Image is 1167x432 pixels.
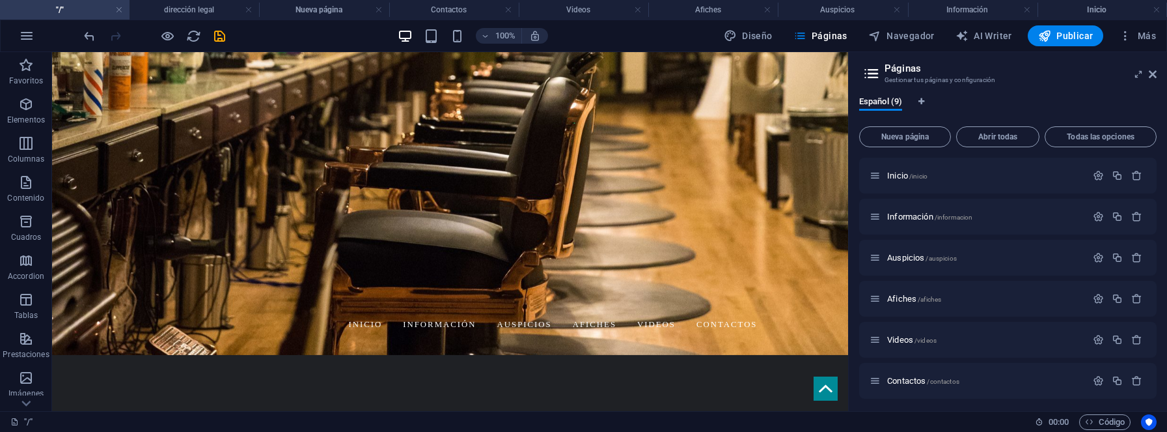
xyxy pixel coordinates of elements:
span: Más [1119,29,1156,42]
h4: Videos [519,3,648,17]
p: Accordion [8,271,44,281]
button: 100% [476,28,522,44]
span: /inicio [909,173,927,180]
h4: Nueva página [259,3,389,17]
span: Publicar [1038,29,1093,42]
span: Navegador [868,29,935,42]
h4: Contactos [389,3,519,17]
div: Eliminar [1131,170,1142,181]
h2: Páginas [885,63,1157,74]
span: Contactos [887,376,959,386]
span: Diseño [724,29,773,42]
button: Navegador [863,25,940,46]
h4: Auspicios [778,3,907,17]
h4: Inicio [1037,3,1167,17]
button: Haz clic para salir del modo de previsualización y seguir editando [159,28,175,44]
div: Duplicar [1112,252,1123,263]
h4: Afiches [648,3,778,17]
span: Información [887,212,972,222]
p: Cuadros [11,232,42,242]
div: Inicio/inicio [883,171,1086,180]
button: AI Writer [950,25,1017,46]
button: reload [185,28,201,44]
div: Auspicios/auspicios [883,253,1086,262]
div: Eliminar [1131,252,1142,263]
p: Columnas [8,154,45,164]
span: Código [1085,414,1125,430]
div: Duplicar [1112,293,1123,304]
span: Afiches [887,294,941,304]
p: Elementos [7,115,45,125]
div: Duplicar [1112,211,1123,222]
i: Guardar (Ctrl+S) [212,29,227,44]
div: Eliminar [1131,293,1142,304]
button: undo [81,28,97,44]
button: save [212,28,227,44]
span: 00 00 [1049,414,1069,430]
div: Configuración [1093,293,1104,304]
h4: dirección legal [130,3,259,17]
div: Pestañas de idiomas [859,96,1157,121]
div: Videos/videos [883,336,1086,344]
span: Páginas [793,29,847,42]
button: Usercentrics [1141,414,1157,430]
div: Configuración [1093,334,1104,345]
div: Afiches/afiches [883,295,1086,303]
p: Favoritos [9,76,43,86]
div: Eliminar [1131,211,1142,222]
span: Todas las opciones [1050,133,1151,141]
span: /afiches [918,296,941,303]
button: Código [1079,414,1131,430]
div: Configuración [1093,252,1104,263]
span: Auspicios [887,253,957,263]
span: Videos [887,335,937,345]
h6: Tiempo de la sesión [1035,414,1069,430]
button: Todas las opciones [1045,126,1157,147]
p: Imágenes [8,388,44,399]
h6: 100% [495,28,516,44]
button: Diseño [719,25,778,46]
button: Páginas [788,25,853,46]
div: Configuración [1093,211,1104,222]
div: Configuración [1093,375,1104,386]
p: Prestaciones [3,349,49,360]
div: Duplicar [1112,334,1123,345]
button: Abrir todas [956,126,1039,147]
span: AI Writer [955,29,1012,42]
p: Tablas [14,310,38,321]
div: Eliminar [1131,334,1142,345]
i: Volver a cargar página [186,29,201,44]
div: Eliminar [1131,375,1142,386]
span: /informacion [935,214,973,221]
span: /videos [914,337,937,344]
span: /auspicios [926,255,956,262]
div: Duplicar [1112,375,1123,386]
span: : [1058,417,1060,427]
p: Contenido [7,193,44,203]
h4: Información [908,3,1037,17]
h3: Gestionar tus páginas y configuración [885,74,1131,86]
div: Información/informacion [883,212,1086,221]
span: Español (9) [859,94,902,112]
div: Duplicar [1112,170,1123,181]
a: Haz clic para cancelar la selección y doble clic para abrir páginas [10,414,33,430]
div: Diseño (Ctrl+Alt+Y) [719,25,778,46]
button: Más [1114,25,1161,46]
i: Al redimensionar, ajustar el nivel de zoom automáticamente para ajustarse al dispositivo elegido. [529,30,541,42]
span: Abrir todas [962,133,1034,141]
button: Publicar [1028,25,1104,46]
button: Nueva página [859,126,951,147]
span: Inicio [887,171,927,180]
span: /contactos [927,378,959,385]
span: Nueva página [865,133,945,141]
div: Contactos/contactos [883,377,1086,385]
i: Deshacer: Cambiar páginas (Ctrl+Z) [82,29,97,44]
